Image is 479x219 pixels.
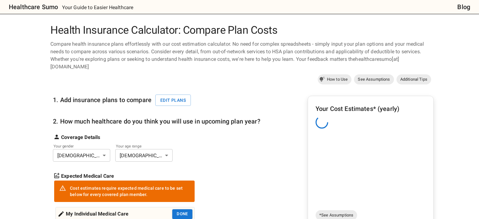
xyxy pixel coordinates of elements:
a: See Assumptions [354,74,394,84]
h6: Your Cost Estimates* (yearly) [316,104,426,114]
button: Done [172,209,192,219]
a: Healthcare Sumo [4,2,58,12]
span: Additional Tips [396,76,431,83]
div: [DEMOGRAPHIC_DATA] [53,149,110,162]
label: Your gender [54,143,101,149]
div: Compare health insurance plans effortlessly with our cost estimation calculator. No need for comp... [48,40,431,71]
button: Edit plans [155,95,191,106]
a: Blog [457,2,470,12]
h6: 2. How much healthcare do you think you will use in upcoming plan year? [53,116,260,126]
span: See Assumptions [354,76,394,83]
h1: Health Insurance Calculator: Compare Plan Costs [48,24,431,37]
div: My Individual Medical Care [58,209,128,219]
div: Cost estimates require expected medical care to be set below for every covered plan member. [70,182,190,200]
h6: Healthcare Sumo [9,2,58,12]
a: Additional Tips [396,74,431,84]
p: Your Guide to Easier Healthcare [62,4,134,11]
a: How to Use [318,74,352,84]
span: How to Use [323,76,352,83]
strong: Coverage Details [61,134,100,141]
label: Your age range [116,143,164,149]
span: *See Assumptions [316,212,357,218]
div: [DEMOGRAPHIC_DATA] [115,149,173,162]
h6: 1. Add insurance plans to compare [53,95,195,106]
strong: Expected Medical Care [61,172,114,180]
